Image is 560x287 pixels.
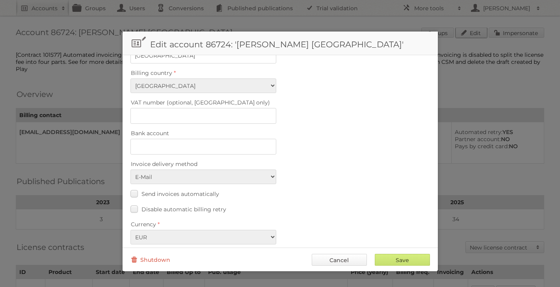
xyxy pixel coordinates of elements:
[131,69,172,76] span: Billing country
[141,190,219,198] span: Send invoices automatically
[312,254,367,266] a: Cancel
[123,32,438,55] h1: Edit account 86724: '[PERSON_NAME] [GEOGRAPHIC_DATA]'
[131,221,156,228] span: Currency
[131,160,197,168] span: Invoice delivery method
[131,99,270,106] span: VAT number (optional, [GEOGRAPHIC_DATA] only)
[375,254,430,266] input: Save
[131,130,169,137] span: Bank account
[141,206,226,213] span: Disable automatic billing retry
[130,254,170,266] a: Shutdown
